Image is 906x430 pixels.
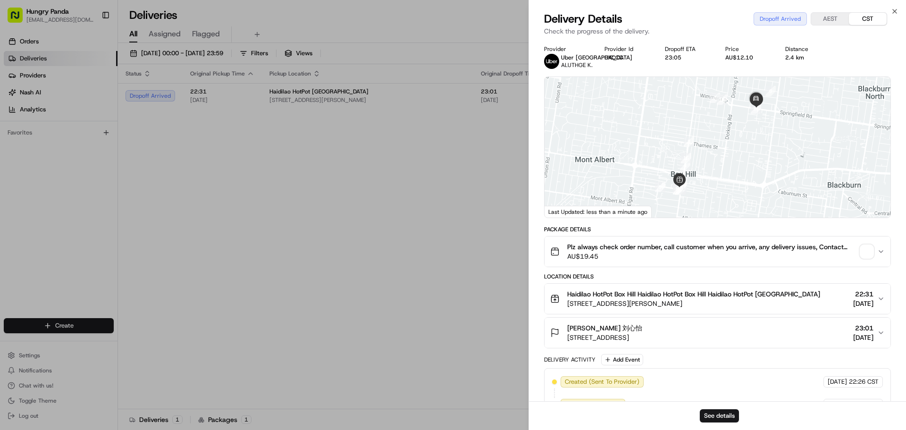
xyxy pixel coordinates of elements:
span: [DATE] [853,299,873,308]
span: Created (Sent To Provider) [565,378,639,386]
span: Pylon [94,234,114,241]
div: Last Updated: less than a minute ago [545,206,652,218]
div: 15 [681,153,691,163]
div: 7 [710,93,720,103]
span: Haidilao HotPot Box Hill Haidilao HotPot Box Hill Haidilao HotPot [GEOGRAPHIC_DATA] [567,289,820,299]
div: 12 [677,180,687,190]
button: [PERSON_NAME] 刘心怡[STREET_ADDRESS]23:01[DATE] [545,318,890,348]
div: Provider [544,45,589,53]
img: Nash [9,9,28,28]
span: AU$19.45 [567,252,856,261]
button: AEST [811,13,849,25]
span: [STREET_ADDRESS] [567,333,642,342]
p: Check the progress of the delivery. [544,26,891,36]
span: 22:31 [853,289,873,299]
div: 6 [765,86,776,96]
div: Provider Id [604,45,650,53]
span: • [31,146,34,154]
div: Past conversations [9,123,60,130]
div: Start new chat [42,90,155,100]
button: 0ACCC [604,54,623,61]
span: [PERSON_NAME] 刘心怡 [567,323,642,333]
a: 💻API Documentation [76,207,155,224]
div: We're available if you need us! [42,100,130,107]
div: 💻 [80,212,87,219]
div: 23:05 [665,54,710,61]
button: Haidilao HotPot Box Hill Haidilao HotPot Box Hill Haidilao HotPot [GEOGRAPHIC_DATA][STREET_ADDRES... [545,284,890,314]
div: 17 [751,103,761,114]
button: Add Event [601,354,643,365]
a: Powered byPylon [67,234,114,241]
button: Plz always check order number, call customer when you arrive, any delivery issues, Contact WhatsA... [545,236,890,267]
span: [DATE] [828,400,847,409]
span: API Documentation [89,211,151,220]
div: 16 [717,94,727,105]
span: Knowledge Base [19,211,72,220]
div: Location Details [544,273,891,280]
button: CST [849,13,887,25]
span: [PERSON_NAME] [29,172,76,179]
span: 23:01 [853,323,873,333]
div: AU$12.10 [725,54,771,61]
div: Distance [785,45,830,53]
div: 3 [684,136,694,147]
div: Dropoff ETA [665,45,710,53]
span: 8:30 PM [36,146,59,154]
div: 14 [673,184,683,194]
span: [STREET_ADDRESS][PERSON_NAME] [567,299,820,308]
input: Clear [25,61,156,71]
span: 8月7日 [84,172,102,179]
span: Delivery Details [544,11,622,26]
span: [DATE] [828,378,847,386]
span: • [78,172,82,179]
div: Package Details [544,226,891,233]
button: See all [146,121,172,132]
img: 1736555255976-a54dd68f-1ca7-489b-9aae-adbdc363a1c4 [9,90,26,107]
span: 22:26 CST [849,400,879,409]
span: ALUTHGE K. [561,61,593,69]
div: 2.4 km [785,54,830,61]
span: Not Assigned Driver [565,400,621,409]
button: Start new chat [160,93,172,104]
img: uber-new-logo.jpeg [544,54,559,69]
img: 1727276513143-84d647e1-66c0-4f92-a045-3c9f9f5dfd92 [20,90,37,107]
div: 📗 [9,212,17,219]
div: Price [725,45,771,53]
span: 22:26 CST [849,378,879,386]
img: Asif Zaman Khan [9,163,25,178]
span: [DATE] [853,333,873,342]
a: 📗Knowledge Base [6,207,76,224]
span: Uber [GEOGRAPHIC_DATA] [561,54,632,61]
div: 8 [680,160,690,170]
span: Plz always check order number, call customer when you arrive, any delivery issues, Contact WhatsA... [567,242,856,252]
p: Welcome 👋 [9,38,172,53]
div: 9 [655,182,665,192]
img: 1736555255976-a54dd68f-1ca7-489b-9aae-adbdc363a1c4 [19,172,26,180]
div: Delivery Activity [544,356,596,363]
button: See details [700,409,739,422]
